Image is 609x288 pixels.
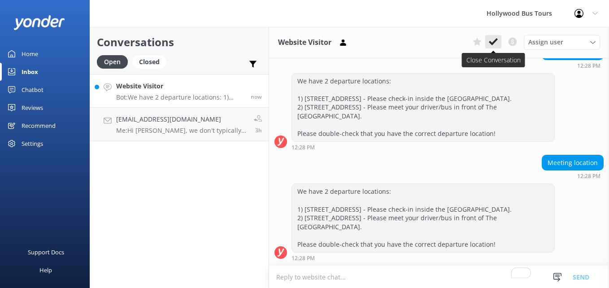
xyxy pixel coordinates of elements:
[291,256,315,261] strong: 12:28 PM
[132,57,171,66] a: Closed
[22,63,38,81] div: Inbox
[39,261,52,279] div: Help
[22,45,38,63] div: Home
[22,99,43,117] div: Reviews
[97,57,132,66] a: Open
[116,114,247,124] h4: [EMAIL_ADDRESS][DOMAIN_NAME]
[116,81,244,91] h4: Website Visitor
[577,63,600,69] strong: 12:28 PM
[528,37,563,47] span: Assign user
[22,81,43,99] div: Chatbot
[116,127,247,135] p: Me: Hi [PERSON_NAME], we don't typically offer additional discounts. However, we are happy to hel...
[524,35,600,49] div: Assign User
[278,37,331,48] h3: Website Visitor
[577,174,600,179] strong: 12:28 PM
[269,266,609,288] textarea: To enrich screen reader interactions, please activate Accessibility in Grammarly extension settings
[132,55,166,69] div: Closed
[22,135,43,153] div: Settings
[97,34,262,51] h2: Conversations
[90,74,269,108] a: Website VisitorBot:We have 2 departure locations: 1) [STREET_ADDRESS] - Please check-in inside th...
[90,108,269,141] a: [EMAIL_ADDRESS][DOMAIN_NAME]Me:Hi [PERSON_NAME], we don't typically offer additional discounts. H...
[292,184,554,252] div: We have 2 departure locations: 1) [STREET_ADDRESS] - Please check-in inside the [GEOGRAPHIC_DATA]...
[251,93,262,100] span: Sep 18 2025 12:28pm (UTC -07:00) America/Tijuana
[542,62,604,69] div: Sep 18 2025 12:28pm (UTC -07:00) America/Tijuana
[542,155,603,170] div: Meeting location
[116,93,244,101] p: Bot: We have 2 departure locations: 1) [STREET_ADDRESS] - Please check-in inside the [GEOGRAPHIC_...
[255,127,262,134] span: Sep 18 2025 09:10am (UTC -07:00) America/Tijuana
[291,144,555,150] div: Sep 18 2025 12:28pm (UTC -07:00) America/Tijuana
[542,173,604,179] div: Sep 18 2025 12:28pm (UTC -07:00) America/Tijuana
[22,117,56,135] div: Recommend
[97,55,128,69] div: Open
[291,145,315,150] strong: 12:28 PM
[13,15,65,30] img: yonder-white-logo.png
[28,243,64,261] div: Support Docs
[292,74,554,141] div: We have 2 departure locations: 1) [STREET_ADDRESS] - Please check-in inside the [GEOGRAPHIC_DATA]...
[291,255,555,261] div: Sep 18 2025 12:28pm (UTC -07:00) America/Tijuana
